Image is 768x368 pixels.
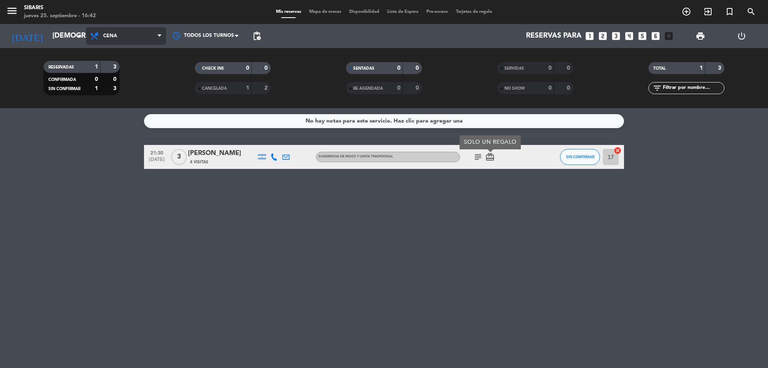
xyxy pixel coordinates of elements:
i: exit_to_app [703,7,713,16]
div: sibaris [24,4,96,12]
strong: 0 [246,65,249,71]
input: Filtrar por nombre... [662,84,724,93]
span: SIN CONFIRMAR [48,87,80,91]
span: Mis reservas [272,10,305,14]
i: looks_two [598,31,608,41]
i: card_giftcard [485,152,495,162]
strong: 2 [264,85,269,91]
i: turned_in_not [725,7,734,16]
i: looks_one [584,31,595,41]
strong: 0 [397,65,400,71]
i: looks_4 [624,31,634,41]
i: [DATE] [6,27,48,45]
strong: 0 [416,85,420,91]
div: LOG OUT [721,24,762,48]
span: sugerencia de pasos y carta tradicional [318,155,393,158]
strong: 1 [95,86,98,91]
span: Cena [103,33,117,39]
button: menu [6,5,18,20]
span: 4 Visitas [190,159,208,165]
span: SERVIDAS [504,66,524,70]
strong: 3 [113,64,118,70]
div: jueves 25. septiembre - 16:42 [24,12,96,20]
span: RE AGENDADA [353,86,383,90]
strong: 1 [700,65,703,71]
i: looks_6 [650,31,661,41]
i: cancel [614,147,622,155]
span: CONFIRMADA [48,78,76,82]
strong: 3 [113,86,118,91]
span: Mapa de mesas [305,10,345,14]
strong: 0 [548,65,552,71]
span: Reservas para [526,32,582,40]
span: CANCELADA [202,86,227,90]
span: [DATE] [147,157,167,166]
i: arrow_drop_down [74,31,84,41]
i: add_circle_outline [682,7,691,16]
span: Disponibilidad [345,10,383,14]
strong: 0 [567,65,572,71]
strong: 0 [264,65,269,71]
span: SENTADAS [353,66,374,70]
span: Pre-acceso [422,10,452,14]
button: SIN CONFIRMAR [560,149,600,165]
span: SIN CONFIRMAR [566,155,594,159]
strong: 0 [95,76,98,82]
strong: 3 [718,65,723,71]
strong: 1 [246,85,249,91]
span: TOTAL [653,66,666,70]
div: No hay notas para este servicio. Haz clic para agregar una [306,117,463,126]
strong: 0 [397,85,400,91]
i: power_settings_new [737,31,746,41]
strong: 0 [416,65,420,71]
span: 3 [171,149,187,165]
strong: 0 [113,76,118,82]
strong: 0 [548,85,552,91]
span: NO SHOW [504,86,525,90]
div: SOLO UN REGALO [460,135,521,149]
i: add_box [664,31,674,41]
i: subject [473,152,483,162]
span: print [696,31,705,41]
span: 21:30 [147,148,167,157]
span: Tarjetas de regalo [452,10,496,14]
span: pending_actions [252,31,262,41]
span: CHECK INS [202,66,224,70]
div: [PERSON_NAME] [188,148,256,159]
strong: 1 [95,64,98,70]
i: filter_list [652,83,662,93]
strong: 0 [567,85,572,91]
i: looks_3 [611,31,621,41]
span: Lista de Espera [383,10,422,14]
i: search [746,7,756,16]
span: RESERVADAS [48,65,74,69]
i: menu [6,5,18,17]
i: looks_5 [637,31,648,41]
